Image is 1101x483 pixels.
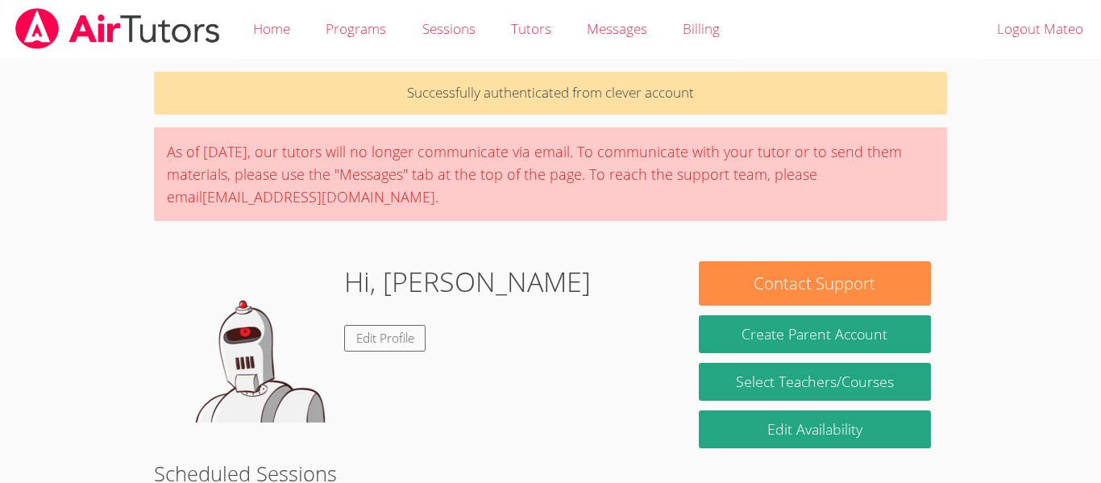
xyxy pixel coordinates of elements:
[587,19,647,38] span: Messages
[344,261,591,302] h1: Hi, [PERSON_NAME]
[699,410,931,448] a: Edit Availability
[170,261,331,423] img: default.png
[14,8,222,49] img: airtutors_banner-c4298cdbf04f3fff15de1276eac7730deb9818008684d7c2e4769d2f7ddbe033.png
[154,127,947,221] div: As of [DATE], our tutors will no longer communicate via email. To communicate with your tutor or ...
[344,325,426,352] a: Edit Profile
[699,363,931,401] a: Select Teachers/Courses
[699,261,931,306] button: Contact Support
[154,72,947,115] p: Successfully authenticated from clever account
[699,315,931,353] button: Create Parent Account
